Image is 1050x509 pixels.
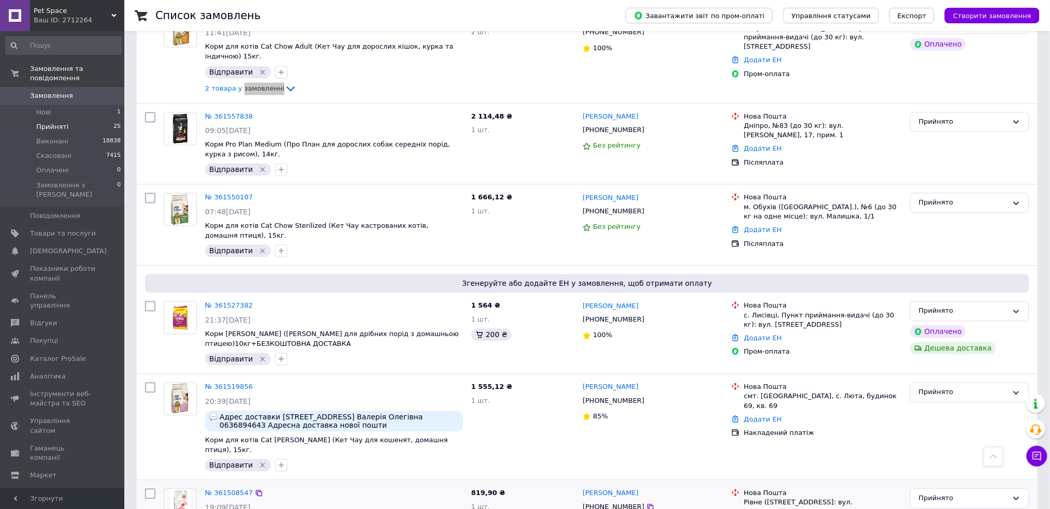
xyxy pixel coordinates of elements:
button: Створити замовлення [945,8,1040,23]
a: Корм Pro Plan Medium (Про План для дорослих собак середніх порід, курка з рисом), 14кг. [205,141,450,158]
a: Фото товару [164,112,197,146]
div: Нова Пошта [744,193,902,202]
input: Пошук [5,36,122,55]
span: 100% [593,331,612,339]
a: Корм для котів Cat [PERSON_NAME] (Кет Чау для кошенят, домашня птиця), 15кг. [205,437,448,454]
span: Відправити [209,247,253,255]
div: Нова Пошта [744,112,902,122]
div: Оплачено [910,38,966,51]
span: 1 666,12 ₴ [471,194,512,201]
button: Експорт [889,8,935,23]
span: 1 шт. [471,126,490,134]
span: 1 [117,108,121,117]
div: Пром-оплата [744,347,902,357]
span: 7415 [106,151,121,161]
span: Завантажити звіт по пром-оплаті [634,11,765,20]
span: Гаманець компанії [30,444,96,462]
span: Згенеруйте або додайте ЕН у замовлення, щоб отримати оплату [149,279,1025,289]
span: 1 шт. [471,316,490,324]
span: [DEMOGRAPHIC_DATA] [30,246,107,256]
a: Додати ЕН [744,416,782,424]
span: 1 555,12 ₴ [471,383,512,391]
span: Експорт [898,12,927,20]
a: Додати ЕН [744,145,782,153]
div: [PHONE_NUMBER] [581,205,646,219]
div: Післяплата [744,158,902,168]
a: Додати ЕН [744,56,782,64]
button: Чат з покупцем [1027,446,1047,467]
div: Оплачено [910,326,966,338]
span: Оплачені [36,166,69,175]
span: 2 шт. [471,28,490,36]
svg: Видалити мітку [258,355,267,363]
div: с. Лисівці, Пункт приймання-видачі (до 30 кг): вул. [STREET_ADDRESS] [744,311,902,330]
span: Відправити [209,355,253,363]
span: Замовлення з [PERSON_NAME] [36,181,117,199]
span: Без рейтингу [593,223,641,231]
span: Відгуки [30,318,57,328]
a: Додати ЕН [744,226,782,234]
div: 200 ₴ [471,329,512,341]
a: [PERSON_NAME] [583,302,639,312]
div: Післяплата [744,240,902,249]
a: № 361519856 [205,383,253,391]
span: Панель управління [30,292,96,310]
span: Управління статусами [792,12,871,20]
span: 18838 [103,137,121,146]
div: [PHONE_NUMBER] [581,313,646,327]
span: 25 [113,122,121,132]
a: Фото товару [164,301,197,335]
span: 1 шт. [471,208,490,215]
span: 07:48[DATE] [205,208,251,216]
span: Маркет [30,471,56,480]
span: 2 114,48 ₴ [471,113,512,121]
a: [PERSON_NAME] [583,194,639,203]
svg: Видалити мітку [258,461,267,470]
span: 85% [593,413,608,420]
div: Прийнято [919,198,1008,209]
span: Нові [36,108,51,117]
a: 2 товара у замовленні [205,84,297,92]
span: Управління сайтом [30,416,96,435]
svg: Видалити мітку [258,247,267,255]
span: Інструменти веб-майстра та SEO [30,389,96,408]
span: Замовлення та повідомлення [30,64,124,83]
span: Прийняті [36,122,68,132]
span: Товари та послуги [30,229,96,238]
span: 100% [593,45,612,52]
span: Створити замовлення [953,12,1031,20]
div: Нова Пошта [744,383,902,392]
a: [PERSON_NAME] [583,489,639,499]
span: 2 товара у замовленні [205,84,284,92]
span: Адрес доставки [STREET_ADDRESS] Валерія Олегівна 0636894643 Адресна доставка нової пошти [220,413,459,430]
a: Корм для котів Cat Chow Sterilized (Кет Чау кастрованих котів, домашня птиця), 15кг. [205,222,428,240]
a: Створити замовлення [934,11,1040,19]
span: 1 шт. [471,397,490,405]
span: 0 [117,166,121,175]
img: Фото товару [167,194,193,226]
div: [PHONE_NUMBER] [581,26,646,39]
span: 09:05[DATE] [205,127,251,135]
h1: Список замовлень [155,9,261,22]
a: № 361557838 [205,113,253,121]
span: 819,90 ₴ [471,489,506,497]
span: Відправити [209,68,253,77]
span: Покупці [30,336,58,345]
span: 11:41[DATE] [205,29,251,37]
div: Ваш ID: 2712264 [34,16,124,25]
span: Скасовані [36,151,71,161]
div: Накладений платіж [744,429,902,438]
span: Каталог ProSale [30,354,86,363]
img: Фото товару [172,302,189,334]
div: [PHONE_NUMBER] [581,395,646,408]
span: Повідомлення [30,211,80,221]
span: Показники роботи компанії [30,264,96,283]
span: Корм [PERSON_NAME] ([PERSON_NAME] для дрібних порід з домашньою птицею)10кг+БЕЗКОШТОВНА ДОСТАВКА [205,330,459,348]
div: м. Обухів ([GEOGRAPHIC_DATA].), №6 (до 30 кг на одне місце): вул. Малишка, 1/1 [744,203,902,222]
a: Корм для котів Cat Chow Adult (Кет Чау для дорослих кішок, курка та індичною) 15кг. [205,43,453,61]
span: Pet Space [34,6,111,16]
span: Без рейтингу [593,142,641,150]
span: Відправити [209,166,253,174]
